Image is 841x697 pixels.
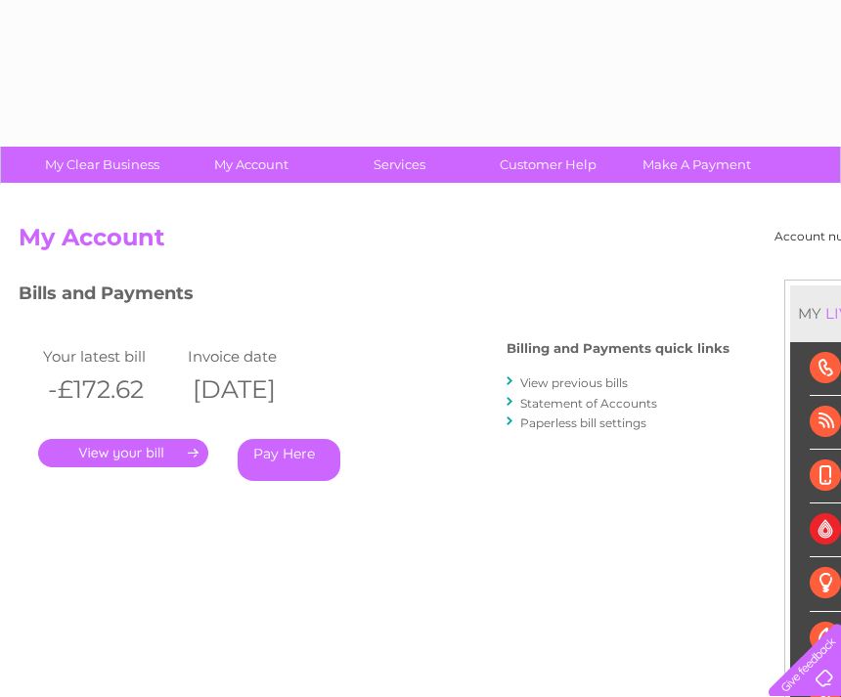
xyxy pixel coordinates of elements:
[520,375,628,390] a: View previous bills
[238,439,340,481] a: Pay Here
[38,370,183,410] th: -£172.62
[616,147,777,183] a: Make A Payment
[183,370,328,410] th: [DATE]
[467,147,629,183] a: Customer Help
[319,147,480,183] a: Services
[22,147,183,183] a: My Clear Business
[170,147,332,183] a: My Account
[520,396,657,411] a: Statement of Accounts
[38,343,183,370] td: Your latest bill
[19,280,730,314] h3: Bills and Payments
[38,439,208,467] a: .
[183,343,328,370] td: Invoice date
[507,341,730,356] h4: Billing and Payments quick links
[520,415,646,430] a: Paperless bill settings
